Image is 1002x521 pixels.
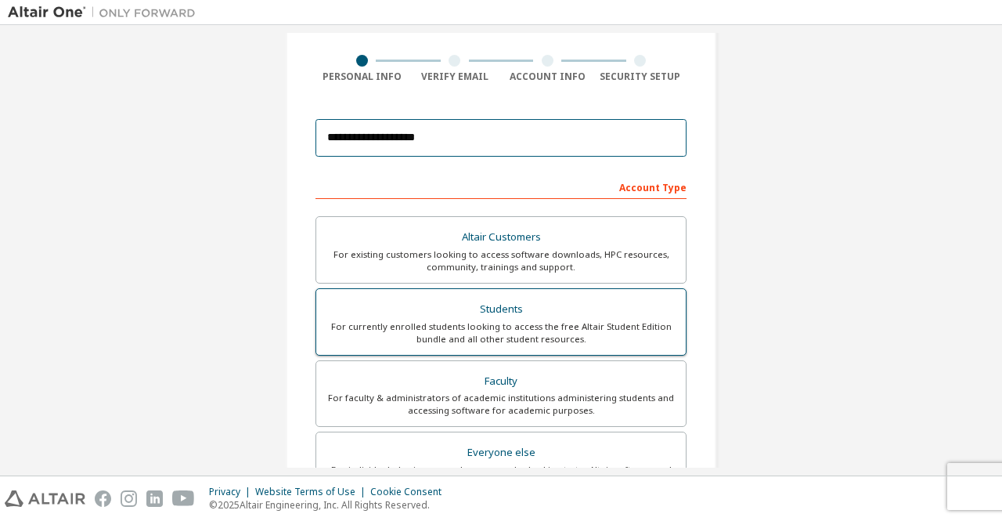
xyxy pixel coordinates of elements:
div: Faculty [326,371,676,393]
div: Security Setup [594,71,687,83]
div: Privacy [209,486,255,498]
div: Altair Customers [326,226,676,248]
div: Verify Email [409,71,502,83]
div: Personal Info [315,71,409,83]
div: Account Info [501,71,594,83]
img: Altair One [8,5,204,20]
div: Account Type [315,174,687,199]
p: © 2025 Altair Engineering, Inc. All Rights Reserved. [209,498,451,512]
div: For currently enrolled students looking to access the free Altair Student Edition bundle and all ... [326,320,676,346]
div: Students [326,298,676,320]
img: instagram.svg [121,490,137,507]
img: facebook.svg [95,490,111,507]
div: Everyone else [326,442,676,464]
div: For individuals, businesses and everyone else looking to try Altair software and explore our prod... [326,464,676,489]
div: Website Terms of Use [255,486,370,498]
img: linkedin.svg [146,490,163,507]
div: For faculty & administrators of academic institutions administering students and accessing softwa... [326,392,676,417]
div: Cookie Consent [370,486,451,498]
div: For existing customers looking to access software downloads, HPC resources, community, trainings ... [326,248,676,273]
img: youtube.svg [172,490,195,507]
img: altair_logo.svg [5,490,85,507]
